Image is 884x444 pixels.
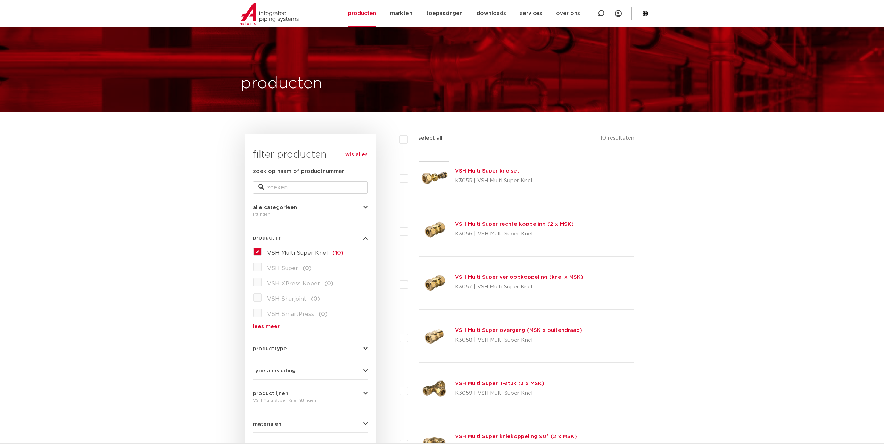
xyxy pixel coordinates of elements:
a: lees meer [253,324,368,329]
img: Thumbnail for VSH Multi Super knelset [419,162,449,192]
span: VSH Super [267,266,298,271]
span: alle categorieën [253,205,297,210]
p: K3055 | VSH Multi Super Knel [455,175,532,186]
div: fittingen [253,210,368,218]
label: zoek op naam of productnummer [253,167,344,176]
span: VSH Multi Super Knel [267,250,328,256]
span: (10) [332,250,344,256]
span: VSH SmartPress [267,311,314,317]
button: productlijn [253,235,368,241]
button: alle categorieën [253,205,368,210]
button: productlijnen [253,391,368,396]
img: Thumbnail for VSH Multi Super T-stuk (3 x MSK) [419,374,449,404]
p: K3057 | VSH Multi Super Knel [455,282,583,293]
a: wis alles [345,151,368,159]
span: (0) [319,311,328,317]
a: VSH Multi Super overgang (MSK x buitendraad) [455,328,582,333]
img: Thumbnail for VSH Multi Super overgang (MSK x buitendraad) [419,321,449,351]
span: (0) [311,296,320,302]
button: materialen [253,421,368,427]
a: VSH Multi Super rechte koppeling (2 x MSK) [455,221,574,227]
img: Thumbnail for VSH Multi Super verloopkoppeling (knel x MSK) [419,268,449,298]
p: K3059 | VSH Multi Super Knel [455,388,544,399]
span: type aansluiting [253,368,296,374]
a: VSH Multi Super knelset [455,168,519,174]
a: VSH Multi Super verloopkoppeling (knel x MSK) [455,275,583,280]
p: 10 resultaten [600,134,634,145]
span: materialen [253,421,281,427]
a: VSH Multi Super kniekoppeling 90° (2 x MSK) [455,434,577,439]
h1: producten [241,73,322,95]
p: K3058 | VSH Multi Super Knel [455,335,582,346]
span: (0) [324,281,333,286]
span: productlijnen [253,391,288,396]
span: VSH XPress Koper [267,281,320,286]
div: VSH Multi Super Knel fittingen [253,396,368,404]
span: VSH Shurjoint [267,296,306,302]
label: select all [408,134,443,142]
span: producttype [253,346,287,351]
h3: filter producten [253,148,368,162]
span: productlijn [253,235,282,241]
p: K3056 | VSH Multi Super Knel [455,228,574,240]
span: (0) [303,266,312,271]
a: VSH Multi Super T-stuk (3 x MSK) [455,381,544,386]
img: Thumbnail for VSH Multi Super rechte koppeling (2 x MSK) [419,215,449,245]
input: zoeken [253,181,368,194]
button: producttype [253,346,368,351]
button: type aansluiting [253,368,368,374]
